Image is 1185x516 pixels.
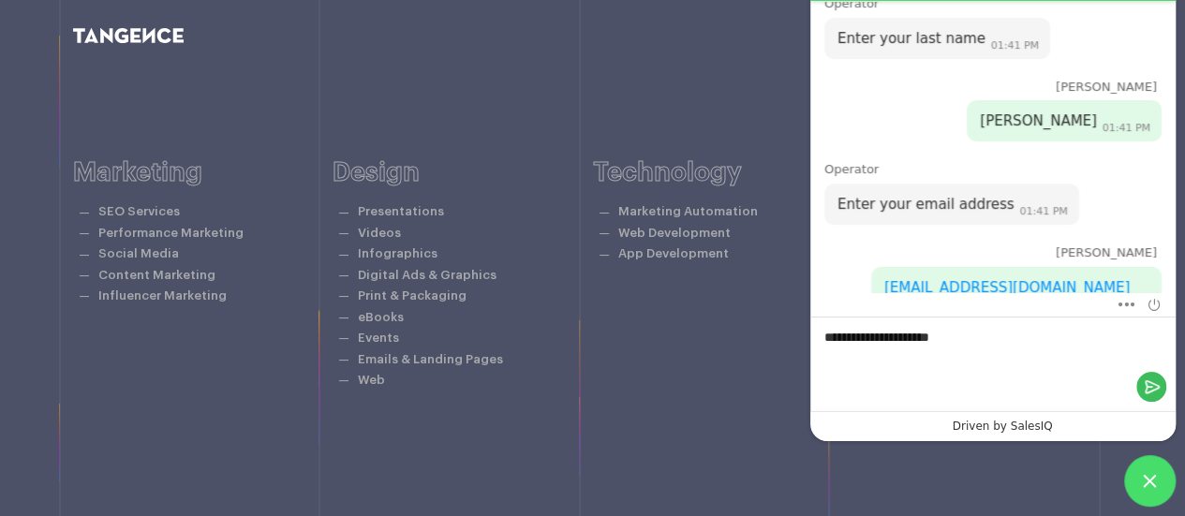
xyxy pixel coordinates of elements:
[1124,455,1176,507] div: Chat Widget
[98,247,179,259] a: Social Media
[358,247,437,259] a: Infographics
[358,374,385,386] a: Web
[618,247,729,259] a: App Development
[358,227,401,239] a: Videos
[358,332,399,344] a: Events
[358,353,503,365] a: Emails & Landing Pages
[98,269,215,281] a: Content Marketing
[618,205,758,217] a: Marketing Automation
[1124,455,1176,507] span: Minimize live chat window
[358,269,496,281] a: Digital Ads & Graphics
[98,205,180,217] a: SEO Services
[333,158,593,187] h6: Design
[618,227,731,239] a: Web Development
[358,205,444,217] a: Presentations
[358,289,467,302] a: Print & Packaging
[593,158,853,187] h6: Technology
[98,289,227,302] a: Influencer Marketing
[358,311,404,323] a: eBooks
[98,227,244,239] a: Performance Marketing
[73,158,333,187] h6: Marketing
